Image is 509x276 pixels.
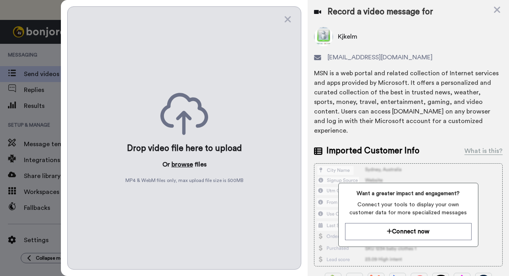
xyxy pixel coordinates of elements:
div: Drop video file here to upload [127,143,242,154]
p: Or files [162,160,207,169]
button: browse [172,160,193,169]
span: Imported Customer Info [326,145,419,157]
span: MP4 & WebM files only, max upload file size is 500 MB [125,177,244,184]
div: What is this? [464,146,503,156]
span: Want a greater impact and engagement? [345,190,472,198]
div: MSN is a web portal and related collection of Internet services and apps provided by Microsoft. I... [314,69,503,135]
span: Connect your tools to display your own customer data for more specialized messages [345,201,472,217]
button: Connect now [345,223,472,240]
